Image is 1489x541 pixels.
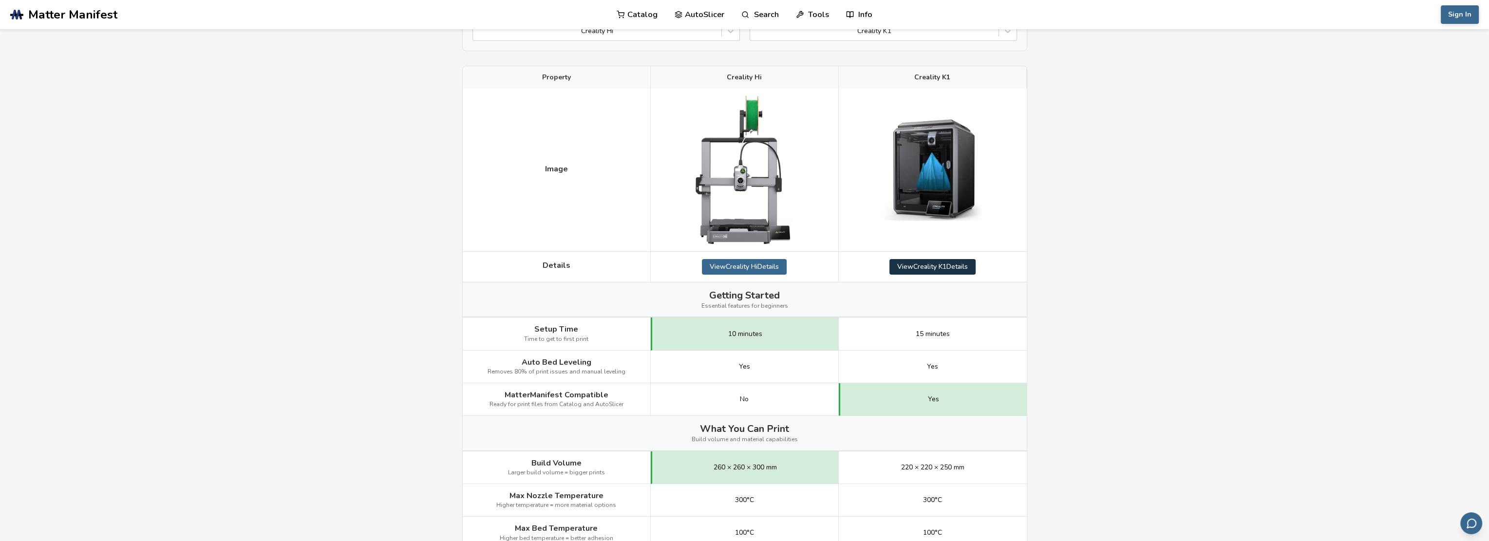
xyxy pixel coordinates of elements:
button: Send feedback via email [1460,512,1482,534]
span: Creality K1 [914,74,950,81]
span: 260 × 260 × 300 mm [714,464,777,471]
input: Creality Hi [478,27,480,35]
span: Higher temperature = more material options [496,502,616,509]
span: No [740,395,749,403]
span: 300°C [735,496,754,504]
span: 100°C [735,529,754,537]
span: Auto Bed Leveling [522,358,591,367]
span: 10 minutes [728,330,762,338]
span: Creality Hi [727,74,762,81]
span: Max Nozzle Temperature [509,491,603,500]
span: Max Bed Temperature [515,524,598,533]
span: Build volume and material capabilities [692,436,798,443]
img: Creality Hi [696,96,793,243]
span: Removes 80% of print issues and manual leveling [488,369,625,375]
a: ViewCreality K1Details [889,259,976,275]
input: Creality K1 [755,27,757,35]
span: MatterManifest Compatible [505,391,608,399]
span: What You Can Print [700,423,789,434]
span: 220 × 220 × 250 mm [901,464,964,471]
span: Essential features for beginners [701,303,788,310]
span: Build Volume [531,459,582,467]
span: Yes [927,363,938,371]
span: Setup Time [534,325,578,334]
span: Yes [739,363,750,371]
span: Ready for print files from Catalog and AutoSlicer [490,401,623,408]
span: Details [543,261,570,270]
span: Larger build volume = bigger prints [508,469,605,476]
span: Image [545,165,568,173]
span: 100°C [923,529,942,537]
span: Getting Started [709,290,780,301]
span: Property [542,74,571,81]
span: Time to get to first print [524,336,588,343]
span: 300°C [923,496,942,504]
img: Creality K1 [884,119,981,221]
span: Yes [928,395,939,403]
span: 15 minutes [916,330,950,338]
span: Matter Manifest [28,8,117,21]
a: ViewCreality HiDetails [702,259,787,275]
button: Sign In [1441,5,1479,24]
